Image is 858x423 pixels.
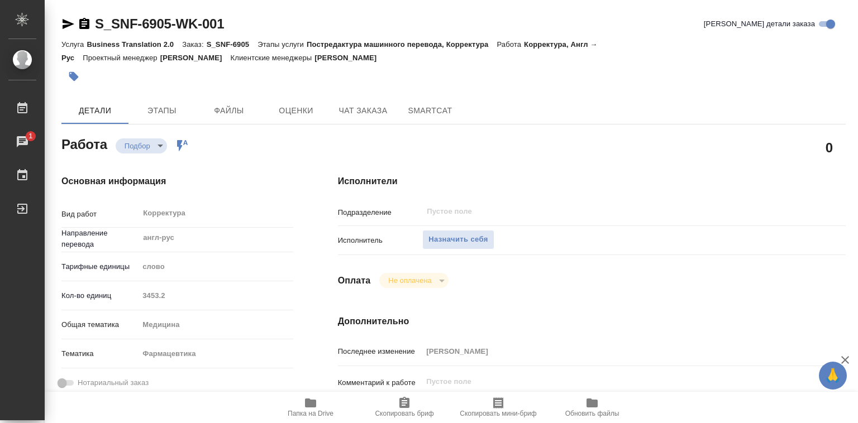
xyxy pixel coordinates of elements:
[357,392,451,423] button: Скопировать бриф
[497,40,524,49] p: Работа
[61,228,139,250] p: Направление перевода
[422,343,803,359] input: Пустое поле
[314,54,385,62] p: [PERSON_NAME]
[704,18,815,30] span: [PERSON_NAME] детали заказа
[61,40,87,49] p: Услуга
[116,138,167,153] div: Подбор
[61,261,139,272] p: Тарифные единицы
[823,364,842,387] span: 🙏
[83,54,160,62] p: Проектный менеджер
[307,40,497,49] p: Постредактура машинного перевода, Корректура
[288,410,333,417] span: Папка на Drive
[182,40,206,49] p: Заказ:
[139,287,293,304] input: Пустое поле
[338,235,423,246] p: Исполнитель
[61,290,139,301] p: Кол-во единиц
[61,17,75,31] button: Скопировать ссылку для ЯМессенджера
[338,377,423,388] p: Комментарий к работе
[95,16,224,31] a: S_SNF-6905-WK-001
[61,209,139,220] p: Вид работ
[160,54,231,62] p: [PERSON_NAME]
[68,104,122,118] span: Детали
[264,392,357,423] button: Папка на Drive
[78,377,149,388] span: Нотариальный заказ
[451,392,545,423] button: Скопировать мини-бриф
[338,207,423,218] p: Подразделение
[61,348,139,359] p: Тематика
[22,131,39,142] span: 1
[385,276,435,285] button: Не оплачена
[78,17,91,31] button: Скопировать ссылку
[135,104,189,118] span: Этапы
[338,315,846,328] h4: Дополнительно
[139,257,293,276] div: слово
[61,319,139,330] p: Общая тематика
[207,40,258,49] p: S_SNF-6905
[231,54,315,62] p: Клиентские менеджеры
[269,104,323,118] span: Оценки
[375,410,433,417] span: Скопировать бриф
[61,175,293,188] h4: Основная информация
[545,392,639,423] button: Обновить файлы
[121,141,154,151] button: Подбор
[403,104,457,118] span: SmartCat
[428,233,488,246] span: Назначить себя
[202,104,256,118] span: Файлы
[61,133,107,153] h2: Работа
[338,274,371,287] h4: Оплата
[379,273,448,288] div: Подбор
[139,344,293,363] div: Фармацевтика
[565,410,619,417] span: Обновить файлы
[460,410,536,417] span: Скопировать мини-бриф
[258,40,307,49] p: Этапы услуги
[3,128,42,156] a: 1
[61,64,86,89] button: Добавить тэг
[336,104,390,118] span: Чат заказа
[422,230,494,249] button: Назначить себя
[826,138,833,157] h2: 0
[338,175,846,188] h4: Исполнители
[139,315,293,334] div: Медицина
[819,362,847,390] button: 🙏
[87,40,182,49] p: Business Translation 2.0
[426,205,777,218] input: Пустое поле
[338,346,423,357] p: Последнее изменение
